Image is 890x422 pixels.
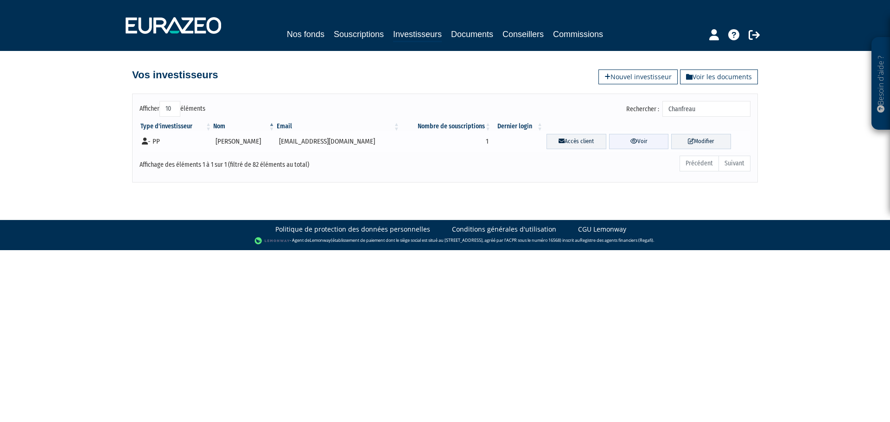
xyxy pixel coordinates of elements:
a: Commissions [553,28,603,41]
a: Modifier [671,134,731,149]
th: Nom : activer pour trier la colonne par ordre d&eacute;croissant [212,122,275,131]
a: Nouvel investisseur [598,69,678,84]
a: CGU Lemonway [578,225,626,234]
input: Rechercher : [662,101,750,117]
td: - PP [140,131,212,152]
a: Accès client [547,134,606,149]
a: Conseillers [502,28,544,41]
th: Nombre de souscriptions : activer pour trier la colonne par ordre croissant [400,122,492,131]
p: Besoin d'aide ? [876,42,886,126]
img: logo-lemonway.png [254,236,290,246]
a: Lemonway [310,237,331,243]
select: Afficheréléments [159,101,180,117]
div: Affichage des éléments 1 à 1 sur 1 (filtré de 82 éléments au total) [140,155,386,170]
th: Type d'investisseur : activer pour trier la colonne par ordre croissant [140,122,212,131]
a: Conditions générales d'utilisation [452,225,556,234]
td: [EMAIL_ADDRESS][DOMAIN_NAME] [276,131,400,152]
td: [PERSON_NAME] [212,131,275,152]
th: Email : activer pour trier la colonne par ordre croissant [276,122,400,131]
a: Documents [451,28,493,41]
h4: Vos investisseurs [132,69,218,81]
a: Nos fonds [287,28,324,41]
div: - Agent de (établissement de paiement dont le siège social est situé au [STREET_ADDRESS], agréé p... [9,236,881,246]
img: 1732889491-logotype_eurazeo_blanc_rvb.png [126,17,221,34]
a: Registre des agents financiers (Regafi) [580,237,653,243]
a: Voir les documents [680,69,758,84]
label: Afficher éléments [140,101,205,117]
a: Politique de protection des données personnelles [275,225,430,234]
a: Souscriptions [334,28,384,41]
label: Rechercher : [626,101,750,117]
a: Voir [609,134,669,149]
th: Dernier login : activer pour trier la colonne par ordre croissant [492,122,544,131]
a: Investisseurs [393,28,442,42]
td: 1 [400,131,492,152]
th: &nbsp; [544,122,750,131]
